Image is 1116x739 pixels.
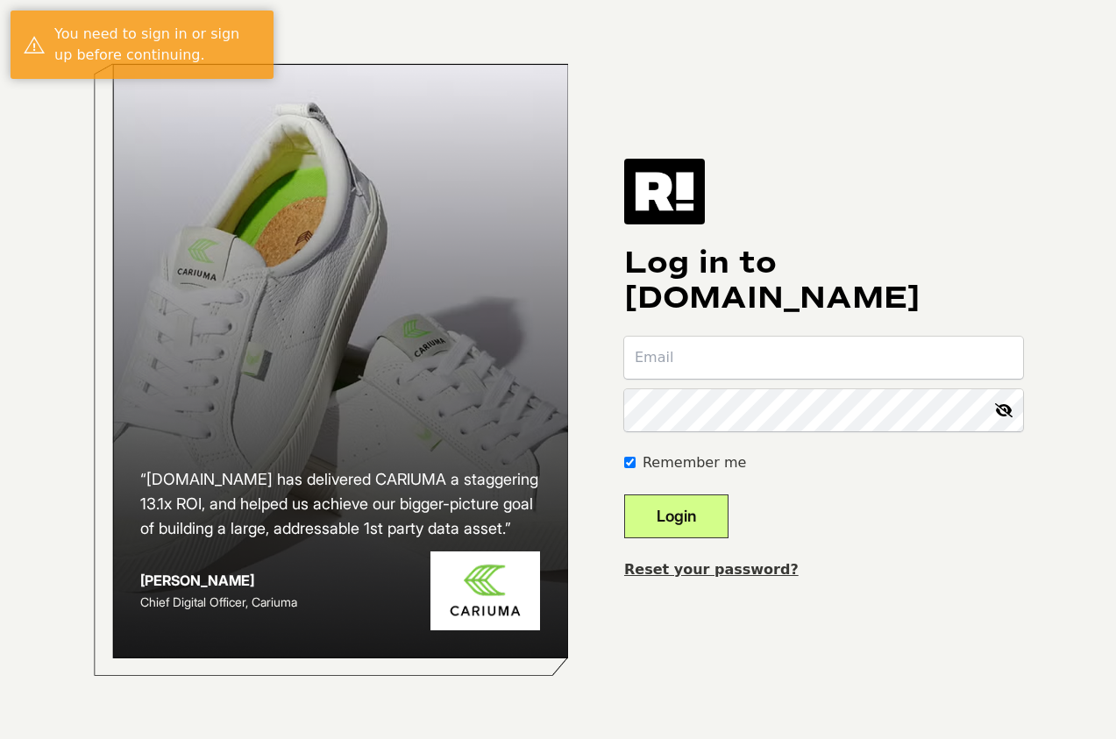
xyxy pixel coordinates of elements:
[624,245,1023,316] h1: Log in to [DOMAIN_NAME]
[643,452,746,473] label: Remember me
[624,561,799,578] a: Reset your password?
[430,551,540,631] img: Cariuma
[624,159,705,224] img: Retention.com
[140,594,297,609] span: Chief Digital Officer, Cariuma
[140,572,254,589] strong: [PERSON_NAME]
[54,24,260,66] div: You need to sign in or sign up before continuing.
[624,494,729,538] button: Login
[624,337,1023,379] input: Email
[140,467,540,541] h2: “[DOMAIN_NAME] has delivered CARIUMA a staggering 13.1x ROI, and helped us achieve our bigger-pic...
